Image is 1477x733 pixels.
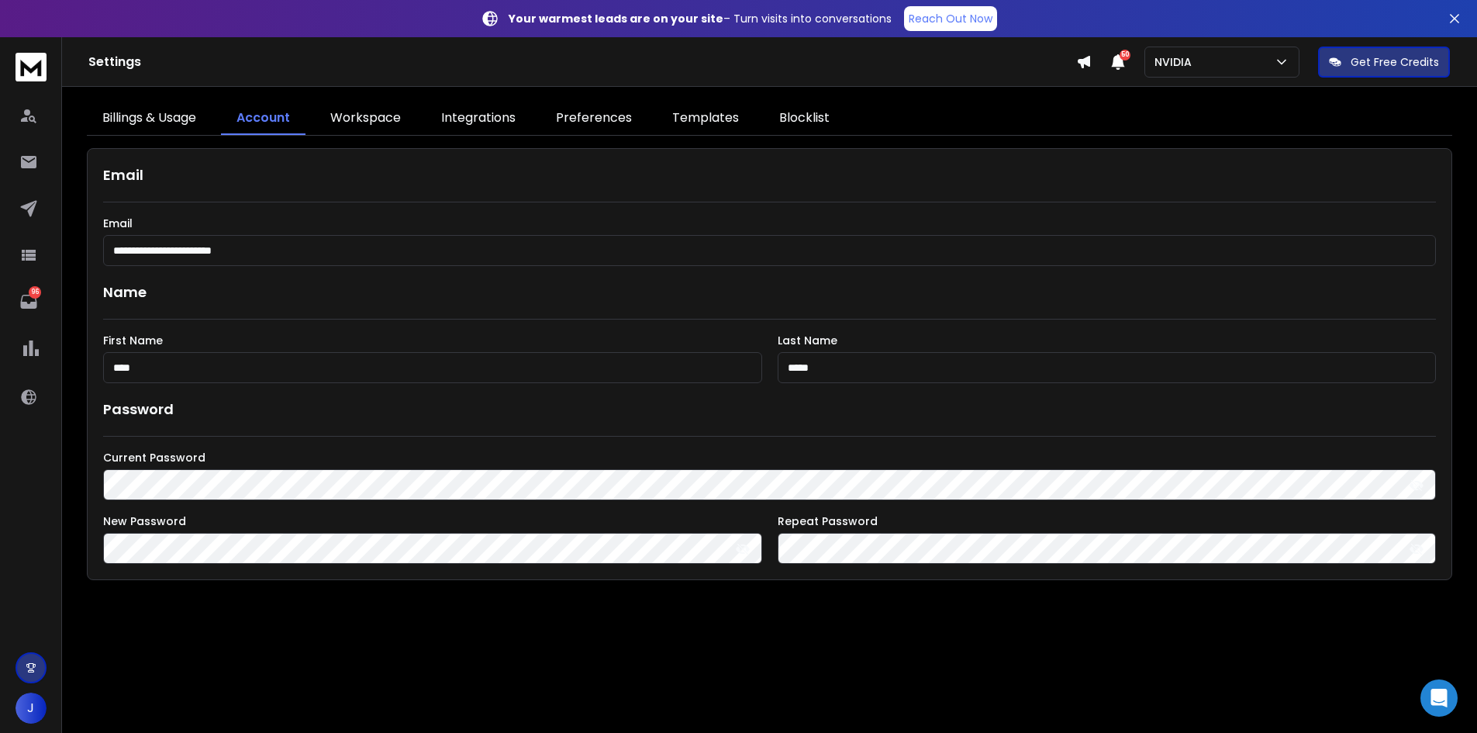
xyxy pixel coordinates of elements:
p: Get Free Credits [1351,54,1439,70]
p: Reach Out Now [909,11,992,26]
a: Integrations [426,102,531,135]
a: Workspace [315,102,416,135]
img: logo [16,53,47,81]
label: Last Name [778,335,1437,346]
a: Reach Out Now [904,6,997,31]
a: Blocklist [764,102,845,135]
h1: Name [103,282,1436,303]
label: Email [103,218,1436,229]
button: Get Free Credits [1318,47,1450,78]
a: Preferences [540,102,647,135]
label: Repeat Password [778,516,1437,527]
span: 50 [1120,50,1130,61]
label: First Name [103,335,762,346]
a: 96 [13,286,44,317]
h1: Email [103,164,1436,186]
button: J [16,693,47,724]
label: Current Password [103,452,1436,463]
h1: Settings [88,53,1076,71]
label: New Password [103,516,762,527]
p: 96 [29,286,41,299]
p: – Turn visits into conversations [509,11,892,26]
a: Billings & Usage [87,102,212,135]
a: Account [221,102,305,135]
strong: Your warmest leads are on your site [509,11,723,26]
div: Open Intercom Messenger [1420,679,1458,717]
a: Templates [657,102,754,135]
p: NVIDIA [1154,54,1198,70]
h1: Password [103,399,174,420]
